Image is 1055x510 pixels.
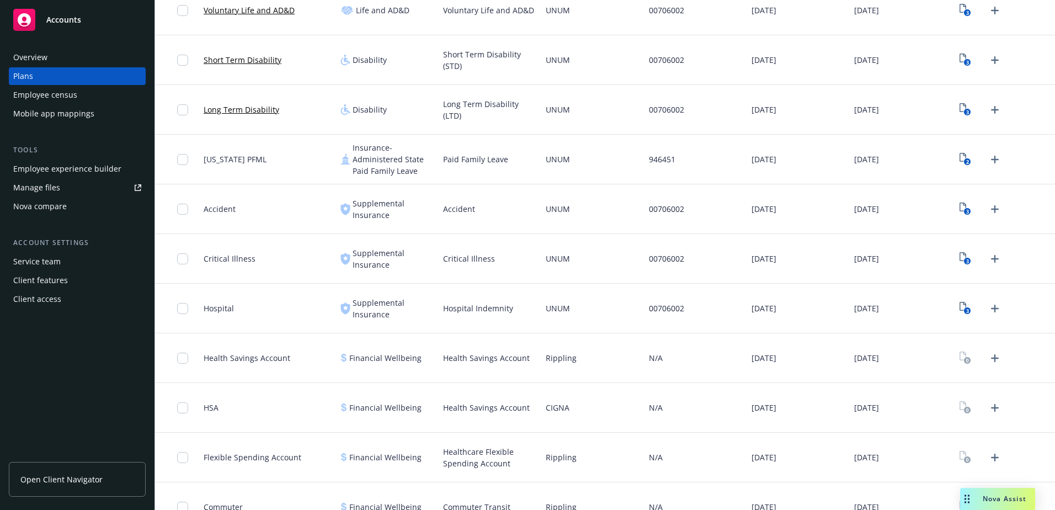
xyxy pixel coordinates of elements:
[177,402,188,413] input: Toggle Row Selected
[177,303,188,314] input: Toggle Row Selected
[204,153,267,165] span: [US_STATE] PFML
[854,104,879,115] span: [DATE]
[966,59,969,66] text: 3
[353,142,434,177] span: Insurance-Administered State Paid Family Leave
[546,54,570,66] span: UNUM
[986,250,1004,268] a: Upload Plan Documents
[649,54,684,66] span: 00706002
[204,104,279,115] a: Long Term Disability
[546,302,570,314] span: UNUM
[986,101,1004,119] a: Upload Plan Documents
[957,101,974,119] a: View Plan Documents
[960,488,1035,510] button: Nova Assist
[957,349,974,367] a: View Plan Documents
[957,51,974,69] a: View Plan Documents
[546,203,570,215] span: UNUM
[443,98,537,121] span: Long Term Disability (LTD)
[9,237,146,248] div: Account settings
[960,488,974,510] div: Drag to move
[177,104,188,115] input: Toggle Row Selected
[854,302,879,314] span: [DATE]
[649,253,684,264] span: 00706002
[752,451,776,463] span: [DATE]
[752,4,776,16] span: [DATE]
[353,104,387,115] span: Disability
[966,208,969,215] text: 3
[986,399,1004,417] a: Upload Plan Documents
[546,402,569,413] span: CIGNA
[353,247,434,270] span: Supplemental Insurance
[966,258,969,265] text: 3
[204,451,301,463] span: Flexible Spending Account
[546,253,570,264] span: UNUM
[854,402,879,413] span: [DATE]
[349,451,422,463] span: Financial Wellbeing
[546,4,570,16] span: UNUM
[177,452,188,463] input: Toggle Row Selected
[966,158,969,166] text: 2
[854,253,879,264] span: [DATE]
[752,402,776,413] span: [DATE]
[986,2,1004,19] a: Upload Plan Documents
[649,302,684,314] span: 00706002
[957,399,974,417] a: View Plan Documents
[752,203,776,215] span: [DATE]
[546,153,570,165] span: UNUM
[752,253,776,264] span: [DATE]
[752,302,776,314] span: [DATE]
[649,352,663,364] span: N/A
[9,145,146,156] div: Tools
[46,15,81,24] span: Accounts
[177,55,188,66] input: Toggle Row Selected
[957,2,974,19] a: View Plan Documents
[13,160,121,178] div: Employee experience builder
[443,203,475,215] span: Accident
[649,451,663,463] span: N/A
[986,151,1004,168] a: Upload Plan Documents
[353,297,434,320] span: Supplemental Insurance
[986,449,1004,466] a: Upload Plan Documents
[356,4,409,16] span: Life and AD&D
[986,349,1004,367] a: Upload Plan Documents
[9,253,146,270] a: Service team
[649,153,675,165] span: 946451
[9,86,146,104] a: Employee census
[986,300,1004,317] a: Upload Plan Documents
[443,4,534,16] span: Voluntary Life and AD&D
[177,204,188,215] input: Toggle Row Selected
[983,494,1026,503] span: Nova Assist
[13,290,61,308] div: Client access
[546,104,570,115] span: UNUM
[9,290,146,308] a: Client access
[957,449,974,466] a: View Plan Documents
[177,154,188,165] input: Toggle Row Selected
[353,198,434,221] span: Supplemental Insurance
[854,4,879,16] span: [DATE]
[986,51,1004,69] a: Upload Plan Documents
[752,54,776,66] span: [DATE]
[204,352,290,364] span: Health Savings Account
[752,104,776,115] span: [DATE]
[854,153,879,165] span: [DATE]
[752,153,776,165] span: [DATE]
[204,253,255,264] span: Critical Illness
[20,474,103,485] span: Open Client Navigator
[9,179,146,196] a: Manage files
[204,4,295,16] a: Voluntary Life and AD&D
[9,67,146,85] a: Plans
[13,253,61,270] div: Service team
[854,203,879,215] span: [DATE]
[349,402,422,413] span: Financial Wellbeing
[9,105,146,123] a: Mobile app mappings
[546,451,577,463] span: Rippling
[443,253,495,264] span: Critical Illness
[854,451,879,463] span: [DATE]
[443,402,530,413] span: Health Savings Account
[649,104,684,115] span: 00706002
[986,200,1004,218] a: Upload Plan Documents
[854,54,879,66] span: [DATE]
[13,86,77,104] div: Employee census
[854,352,879,364] span: [DATE]
[649,203,684,215] span: 00706002
[13,67,33,85] div: Plans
